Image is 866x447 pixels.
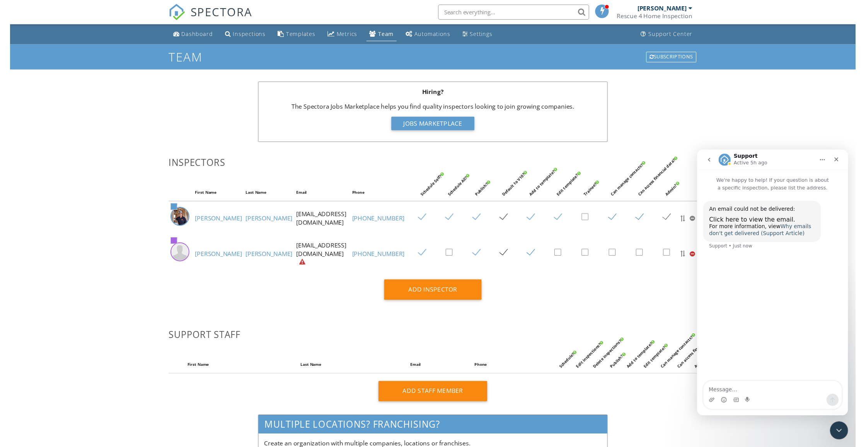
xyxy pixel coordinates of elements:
a: [PHONE_NUMBER] [350,219,404,228]
th: Phone [474,365,548,382]
h3: Inspectors [162,161,704,171]
div: Schedule? [561,331,609,378]
div: Add Inspector [383,286,483,307]
div: Edit template? [558,154,606,202]
div: Can manage contacts? [665,331,713,378]
h3: Multiple Locations? Franchising? [254,425,611,444]
span: SPECTORA [185,4,248,20]
div: Admin? [670,154,717,202]
div: Templates [283,31,313,38]
a: Metrics [322,28,359,42]
div: Trainee? [586,154,634,202]
p: The Spectora Jobs Marketplace helps you find quality inspectors looking to join growing companies. [260,105,605,113]
img: default-user-f0147aede5fd5fa78ca7ade42f37bd4542148d508eef1c3d3ea960f66861d68b.jpg [164,248,184,268]
div: [PERSON_NAME] [643,5,693,12]
th: First Name [188,188,239,206]
p: Hiring? [260,90,605,98]
div: Metrics [334,31,356,38]
div: Publish? [613,331,661,378]
div: Schedule All? [447,154,494,202]
a: Support Center [643,28,702,42]
div: Add to template? [530,154,578,202]
div: Jobs Marketplace [390,119,476,133]
a: Dashboard [164,28,211,42]
a: [PERSON_NAME] [241,219,289,228]
a: Templates [271,28,316,42]
a: [PERSON_NAME] [189,219,237,228]
div: Support Center [654,31,699,38]
div: Can access financial data? [642,154,689,202]
img: The Best Home Inspection Software - Spectora [162,4,179,21]
a: [PERSON_NAME] [189,256,237,264]
a: SPECTORA [162,10,248,27]
input: Search everything... [438,5,593,20]
a: Jobs Marketplace [390,125,476,133]
div: Add Staff Member [377,390,489,411]
th: Email [408,365,474,382]
div: Edit template? [648,331,695,378]
a: Inspections [217,28,265,42]
a: Team [365,28,396,42]
th: Email [291,188,348,206]
div: Delete inspections? [596,331,643,378]
iframe: Intercom live chat [704,153,858,425]
a: Subscriptions [651,52,704,65]
div: Dashboard [176,31,208,38]
div: Automations [414,31,451,38]
td: [EMAIL_ADDRESS][DOMAIN_NAME] [291,206,348,241]
div: Publish? [475,154,522,202]
div: Schedule Self? [419,154,467,202]
div: Subscriptions [651,53,703,64]
a: Settings [460,28,497,42]
h3: Support Staff [162,337,704,348]
div: Edit inspections? [578,331,626,378]
div: Rescue 4 Home Inspection [621,12,699,20]
th: Phone [348,188,406,206]
div: Add to template? [631,331,678,378]
th: Last Name [295,365,408,382]
h1: Team [162,51,704,65]
div: Inspections [228,31,262,38]
img: img_1552.jpeg [164,212,184,231]
div: Can manage contacts? [614,154,661,202]
div: Settings [471,31,494,38]
th: First Name [180,365,296,382]
a: Automations (Basic) [402,28,454,42]
div: Team [377,31,393,38]
th: Last Name [239,188,291,206]
a: [PHONE_NUMBER] [350,256,404,264]
td: [EMAIL_ADDRESS][DOMAIN_NAME] [291,241,348,278]
div: Default to V10? [503,154,550,202]
a: [PERSON_NAME] [241,256,289,264]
